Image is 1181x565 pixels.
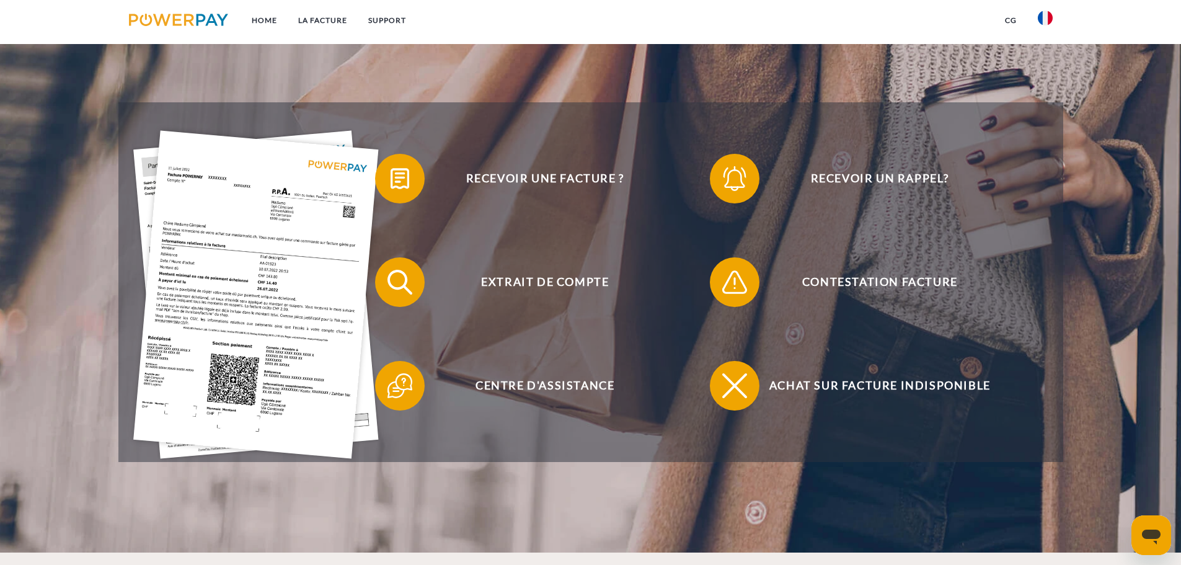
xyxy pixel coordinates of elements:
img: qb_warning.svg [719,267,750,298]
span: Contestation Facture [728,257,1032,307]
img: fr [1038,11,1053,25]
button: Extrait de compte [375,257,697,307]
button: Centre d'assistance [375,361,697,411]
a: Support [358,9,417,32]
button: Recevoir une facture ? [375,154,697,203]
a: Home [241,9,288,32]
button: Contestation Facture [710,257,1032,307]
span: Recevoir une facture ? [393,154,697,203]
img: qb_help.svg [384,370,415,401]
span: Achat sur facture indisponible [728,361,1032,411]
span: Extrait de compte [393,257,697,307]
img: logo-powerpay.svg [129,14,229,26]
img: qb_bill.svg [384,163,415,194]
img: qb_search.svg [384,267,415,298]
button: Recevoir un rappel? [710,154,1032,203]
a: LA FACTURE [288,9,358,32]
a: CG [994,9,1027,32]
iframe: Bouton de lancement de la fenêtre de messagerie [1131,515,1171,555]
span: Centre d'assistance [393,361,697,411]
span: Recevoir un rappel? [728,154,1032,203]
button: Achat sur facture indisponible [710,361,1032,411]
img: qb_close.svg [719,370,750,401]
img: single_invoice_powerpay_fr.jpg [133,131,379,459]
img: qb_bell.svg [719,163,750,194]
